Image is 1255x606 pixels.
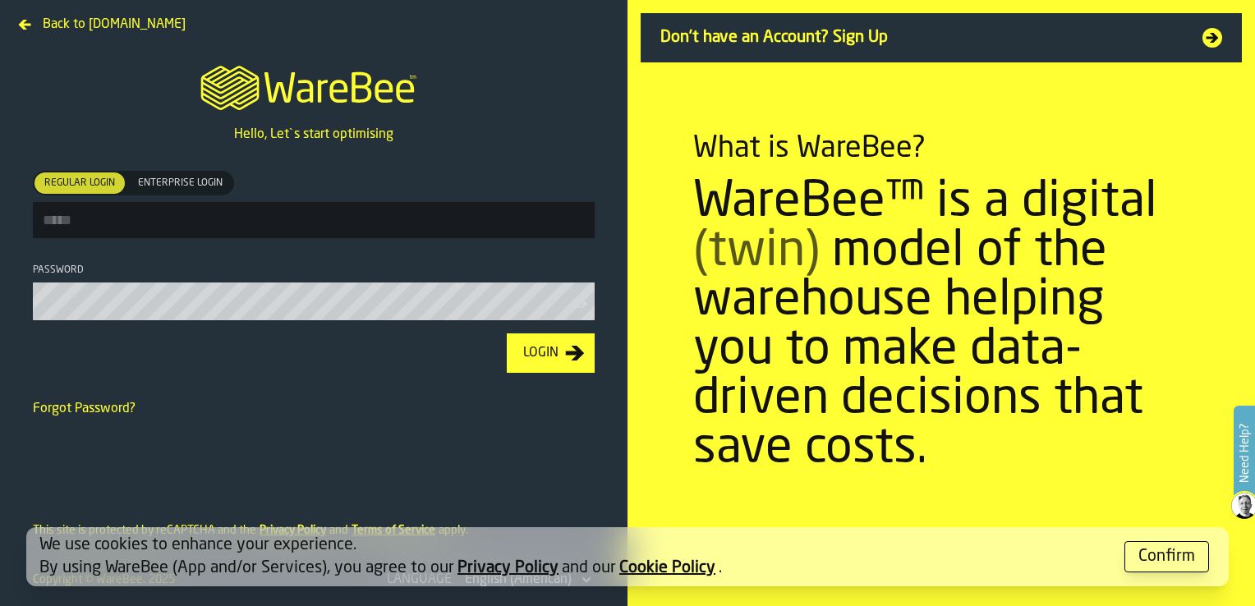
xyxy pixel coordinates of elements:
[13,13,192,26] a: Back to [DOMAIN_NAME]
[1124,541,1209,572] button: button-
[33,202,595,238] input: button-toolbar-[object Object]
[457,560,559,576] a: Privacy Policy
[131,176,229,191] span: Enterprise Login
[186,46,441,125] a: logo-header
[1138,545,1195,568] div: Confirm
[693,132,926,165] div: What is WareBee?
[234,125,393,145] p: Hello, Let`s start optimising
[693,178,1189,474] div: WareBee™ is a digital model of the warehouse helping you to make data-driven decisions that save ...
[33,264,595,320] label: button-toolbar-Password
[26,527,1229,586] div: alert-[object Object]
[619,560,715,576] a: Cookie Policy
[507,333,595,373] button: button-Login
[33,282,595,320] input: button-toolbar-Password
[693,227,820,277] span: (twin)
[572,296,591,312] button: button-toolbar-Password
[128,172,232,194] div: thumb
[33,402,136,415] a: Forgot Password?
[38,176,122,191] span: Regular Login
[126,171,234,195] label: button-switch-multi-Enterprise Login
[517,343,565,363] div: Login
[660,26,1183,49] span: Don't have an Account? Sign Up
[43,15,186,34] span: Back to [DOMAIN_NAME]
[33,171,595,238] label: button-toolbar-[object Object]
[39,534,1111,580] div: We use cookies to enhance your experience. By using WareBee (App and/or Services), you agree to o...
[33,264,595,276] div: Password
[641,13,1242,62] a: Don't have an Account? Sign Up
[33,171,126,195] label: button-switch-multi-Regular Login
[34,172,125,194] div: thumb
[1235,407,1253,499] label: Need Help?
